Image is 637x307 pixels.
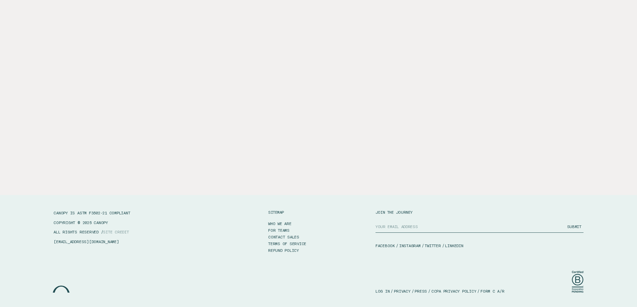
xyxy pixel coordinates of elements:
a: SITE CREDIT [103,229,129,234]
a: PRESS [415,288,427,294]
h5: JOIN THE JOURNEY [376,210,583,214]
a: FACEBOOK [376,243,395,248]
a: INSTAGRAM [399,243,421,248]
a: TWITTER [425,243,441,248]
a: CCPA PRIVACY POLICY [431,288,476,294]
button: SUBMIT [565,221,583,232]
p: ALL RIGHTS RESERVED / [54,229,208,235]
p: CANOPY IS ASTM F3502-21 COMPLIANT [54,210,208,216]
a: FOR TEAMS [268,227,290,233]
a: TERMS OF SERVICE [268,240,306,247]
p: COPYRIGHT © 2025 CANOPY [54,220,208,225]
a: LOG IN [376,288,390,294]
a: WHO WE ARE [268,220,292,227]
span: SUBMIT [567,224,581,229]
a: [EMAIL_ADDRESS][DOMAIN_NAME] [54,239,119,244]
a: CONTACT SALES [268,233,299,240]
nav: / / / / [376,288,583,294]
a: PRIVACY [394,288,410,294]
a: REFUND POLICY [268,247,299,253]
h5: SITEMAP [268,210,284,214]
a: LINKEDIN [445,243,463,248]
input: YOUR EMAIL ADDRESS [376,221,565,232]
a: FORM C A/R [481,288,505,294]
nav: / / / [376,243,583,248]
